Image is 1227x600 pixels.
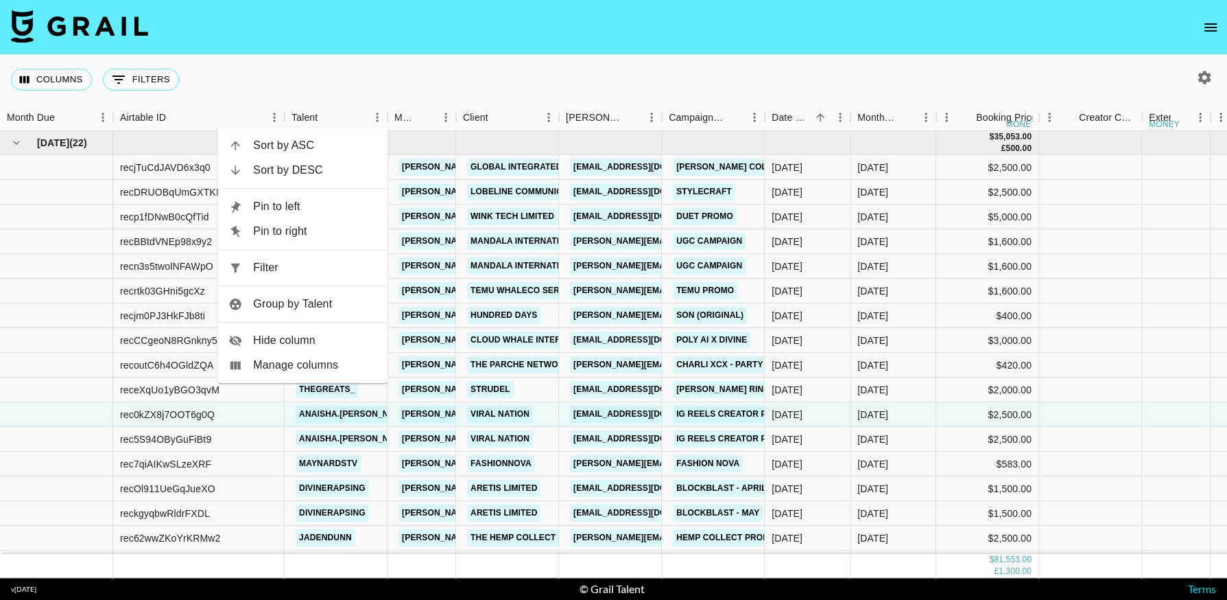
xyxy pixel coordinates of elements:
div: recoutC6h4OGldZQA [120,358,213,372]
div: Airtable ID [113,104,285,131]
a: WINK TECH LIMITED [467,208,558,225]
div: 81,553.00 [994,554,1032,566]
a: IG Reels Creator Program [673,406,808,423]
div: recn3s5twolNFAWpO [120,259,213,273]
a: ARETIS LIMITED [467,480,540,497]
span: ( 22 ) [69,136,87,150]
button: Select columns [11,69,92,91]
a: jadendunn [296,529,355,546]
button: Menu [641,107,662,128]
div: rec0kZX8j7OOT6g0Q [120,408,215,422]
span: Filter [253,259,377,276]
button: Sort [55,108,74,127]
div: $1,600.00 [936,279,1039,303]
div: May '25 [857,531,888,545]
button: Sort [957,108,976,127]
button: Menu [538,107,559,128]
div: Client [456,104,559,131]
a: [PERSON_NAME][EMAIL_ADDRESS][DOMAIN_NAME] [570,455,794,472]
div: $583.00 [936,452,1039,476]
div: recDRUOBqUmGXTKFA [120,185,228,199]
a: Hemp Collect Promo [673,529,780,546]
a: Temu Promo [673,282,737,299]
div: 30/03/2025 [772,259,802,273]
a: Duet Promo [673,208,737,225]
button: Menu [1039,107,1060,128]
div: Talent [291,104,318,131]
a: [EMAIL_ADDRESS][DOMAIN_NAME] [570,381,724,398]
div: £ [994,566,999,577]
div: 09/05/2025 [772,531,802,545]
a: [PERSON_NAME][EMAIL_ADDRESS][DOMAIN_NAME] [570,307,794,324]
a: Terms [1188,582,1216,595]
div: 1,300.00 [999,566,1032,577]
div: $2,500.00 [936,180,1039,205]
a: Mandala International Media [467,257,615,275]
div: rec7qiAIKwSLzeXRF [120,457,211,471]
div: Campaign (Type) [662,104,765,131]
button: Sort [896,108,916,127]
div: recCCgeoN8RGnkny5 [120,334,217,347]
div: Airtable ID [120,104,166,131]
ul: Menu [217,128,388,383]
div: $420.00 [936,353,1039,378]
a: [PERSON_NAME][EMAIL_ADDRESS][DOMAIN_NAME] [398,332,622,349]
a: [PERSON_NAME][EMAIL_ADDRESS][DOMAIN_NAME] [570,356,794,373]
a: anaisha.[PERSON_NAME] [296,430,414,448]
a: [EMAIL_ADDRESS][DOMAIN_NAME] [570,430,724,448]
div: $1,600.00 [936,229,1039,254]
button: Menu [436,107,456,128]
button: Sort [725,108,744,127]
div: 22/03/2025 [772,210,802,224]
span: Pin to left [253,198,377,215]
div: v [DATE] [11,585,36,594]
div: May '25 [857,432,888,446]
a: Son (Original) [673,307,747,324]
div: $1,600.00 [936,254,1039,279]
div: 03/05/2025 [772,408,802,422]
div: 17/02/2025 [772,161,802,174]
div: © Grail Talent [580,582,645,596]
div: 02/05/2025 [772,383,802,397]
div: May '25 [857,408,888,422]
button: Sort [166,108,185,127]
button: Menu [916,107,936,128]
a: [PERSON_NAME][EMAIL_ADDRESS][DOMAIN_NAME] [398,406,622,423]
a: Hundred Days [467,307,540,324]
button: Menu [367,107,388,128]
a: Blockblast - April [673,480,770,497]
div: May '25 [857,457,888,471]
a: [EMAIL_ADDRESS][DOMAIN_NAME] [570,505,724,522]
a: Strudel [467,381,514,398]
a: [PERSON_NAME][EMAIL_ADDRESS][DOMAIN_NAME] [570,529,794,546]
div: $2,500.00 [936,427,1039,452]
a: [PERSON_NAME] Ring 2025 [673,381,795,398]
div: $2,500.00 [936,526,1039,551]
a: maynardstv [296,455,361,472]
span: Pin to right [253,223,377,240]
div: Month Due [850,104,936,131]
a: [PERSON_NAME][EMAIL_ADDRESS][DOMAIN_NAME] [570,233,794,250]
a: [PERSON_NAME][EMAIL_ADDRESS][DOMAIN_NAME] [398,529,622,546]
a: Charli XCX - Party 4 You [673,356,794,373]
div: 08/05/2025 [772,457,802,471]
a: GLOBAL INTEGRATED MARKETING COMMUNICATION GROUP HOLDINGS LIMITED [467,159,809,176]
a: [PERSON_NAME][EMAIL_ADDRESS][DOMAIN_NAME] [398,183,622,200]
div: May '25 [857,185,888,199]
button: Menu [1190,107,1211,128]
a: Viral Nation [467,406,533,423]
a: thegreats_ [296,381,358,398]
span: Sort by ASC [253,137,377,154]
div: Talent [285,104,388,131]
button: Menu [936,107,957,128]
div: $ [989,131,994,143]
a: [PERSON_NAME][EMAIL_ADDRESS][DOMAIN_NAME] [398,381,622,398]
span: [DATE] [37,136,69,150]
button: Show filters [103,69,179,91]
div: recjTuCdJAVD6x3q0 [120,161,211,174]
a: [EMAIL_ADDRESS][DOMAIN_NAME] [570,159,724,176]
div: $2,500.00 [936,155,1039,180]
a: [EMAIL_ADDRESS][DOMAIN_NAME] [570,480,724,497]
div: May '25 [857,210,888,224]
button: Sort [622,108,641,127]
